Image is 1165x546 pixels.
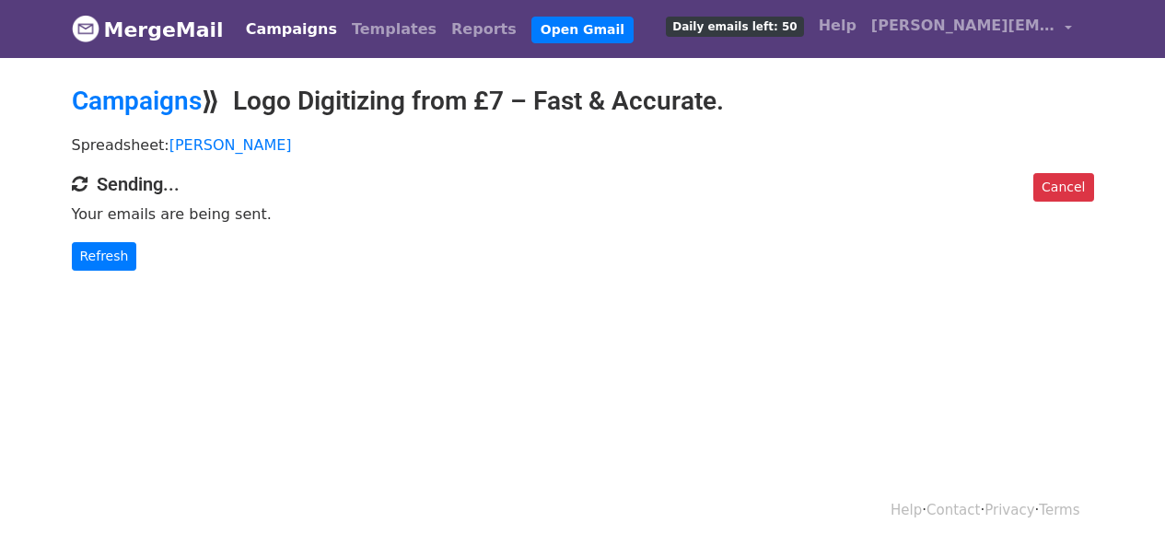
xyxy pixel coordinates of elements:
a: Refresh [72,242,137,271]
a: Campaigns [72,86,202,116]
span: [PERSON_NAME][EMAIL_ADDRESS][DOMAIN_NAME] [871,15,1055,37]
h2: ⟫ Logo Digitizing from £7 – Fast & Accurate. [72,86,1094,117]
a: Help [891,502,922,518]
a: Cancel [1033,173,1093,202]
a: Reports [444,11,524,48]
a: Open Gmail [531,17,634,43]
p: Your emails are being sent. [72,204,1094,224]
a: Campaigns [239,11,344,48]
a: Templates [344,11,444,48]
a: Contact [926,502,980,518]
a: [PERSON_NAME] [169,136,292,154]
img: MergeMail logo [72,15,99,42]
a: Terms [1039,502,1079,518]
a: Help [811,7,864,44]
a: Privacy [984,502,1034,518]
a: [PERSON_NAME][EMAIL_ADDRESS][DOMAIN_NAME] [864,7,1079,51]
p: Spreadsheet: [72,135,1094,155]
a: Daily emails left: 50 [658,7,810,44]
span: Daily emails left: 50 [666,17,803,37]
h4: Sending... [72,173,1094,195]
a: MergeMail [72,10,224,49]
